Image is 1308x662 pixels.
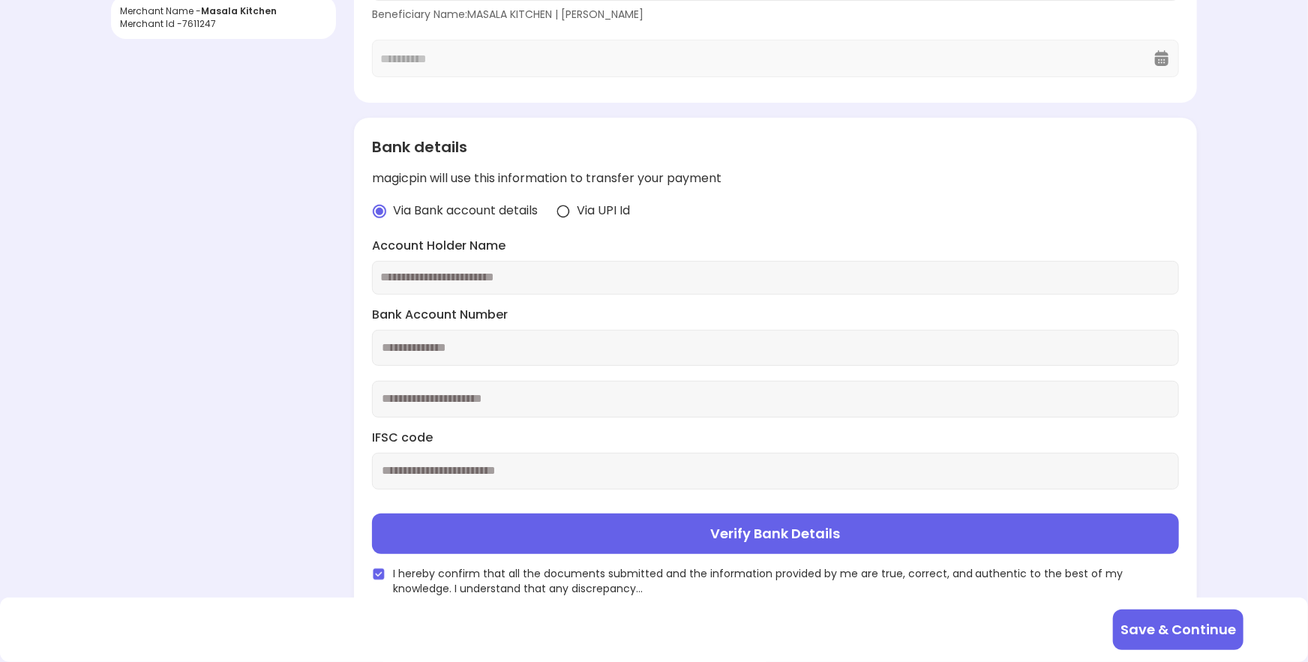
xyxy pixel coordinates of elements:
[201,4,277,17] span: Masala Kitchen
[372,430,1179,447] label: IFSC code
[556,204,571,219] img: radio
[372,307,1179,324] label: Bank Account Number
[372,170,1179,187] div: magicpin will use this information to transfer your payment
[393,202,538,220] span: Via Bank account details
[120,4,327,17] div: Merchant Name -
[372,7,1179,22] div: Beneficiary Name: MASALA KITCHEN | [PERSON_NAME]
[1113,610,1243,650] button: Save & Continue
[372,204,387,219] img: radio
[393,566,1179,596] span: I hereby confirm that all the documents submitted and the information provided by me are true, co...
[372,514,1179,554] button: Verify Bank Details
[577,202,630,220] span: Via UPI Id
[372,136,1179,158] div: Bank details
[120,17,327,30] div: Merchant Id - 7611247
[372,238,1179,255] label: Account Holder Name
[372,568,385,581] img: checked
